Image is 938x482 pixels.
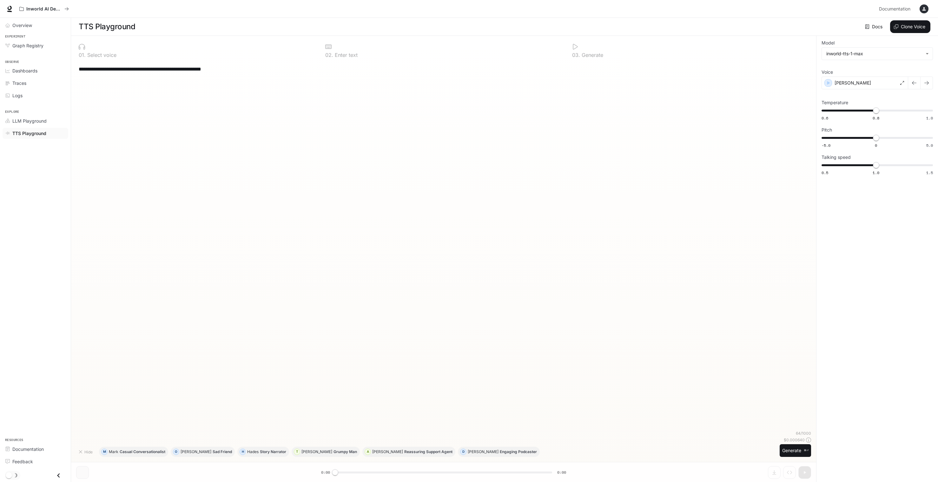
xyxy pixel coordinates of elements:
[822,143,830,148] span: -5.0
[796,431,811,436] p: 64 / 1000
[3,444,68,455] a: Documentation
[822,155,851,160] p: Talking speed
[876,3,915,15] a: Documentation
[3,78,68,89] a: Traces
[99,447,168,457] button: MMarkCasual Conversationalist
[102,447,107,457] div: M
[890,20,930,33] button: Clone Voice
[822,128,832,132] p: Pitch
[3,40,68,51] a: Graph Registry
[780,444,811,457] button: Generate⌘⏎
[171,447,235,457] button: O[PERSON_NAME]Sad Friend
[12,458,33,465] span: Feedback
[365,447,371,457] div: A
[76,447,96,457] button: Hide
[12,80,26,86] span: Traces
[333,52,358,58] p: Enter text
[173,447,179,457] div: O
[458,447,540,457] button: D[PERSON_NAME]Engaging Podcaster
[3,90,68,101] a: Logs
[17,3,72,15] button: All workspaces
[873,170,879,175] span: 1.0
[822,41,835,45] p: Model
[12,67,37,74] span: Dashboards
[822,115,828,121] span: 0.6
[79,20,135,33] h1: TTS Playground
[875,143,877,148] span: 0
[826,51,922,57] div: inworld-tts-1-max
[822,48,933,60] div: inworld-tts-1-max
[372,450,403,454] p: [PERSON_NAME]
[109,450,118,454] p: Mark
[404,450,452,454] p: Reassuring Support Agent
[3,128,68,139] a: TTS Playground
[237,447,289,457] button: HHadesStory Narrator
[12,118,47,124] span: LLM Playground
[926,115,933,121] span: 1.0
[3,65,68,76] a: Dashboards
[362,447,455,457] button: A[PERSON_NAME]Reassuring Support Agent
[822,70,833,74] p: Voice
[580,52,603,58] p: Generate
[334,450,357,454] p: Grumpy Man
[873,115,879,121] span: 0.8
[3,20,68,31] a: Overview
[79,52,86,58] p: 0 1 .
[835,80,871,86] p: [PERSON_NAME]
[240,447,246,457] div: H
[3,456,68,467] a: Feedback
[6,472,12,479] span: Dark mode toggle
[926,143,933,148] span: 5.0
[247,450,259,454] p: Hades
[26,6,62,12] p: Inworld AI Demos
[468,450,499,454] p: [PERSON_NAME]
[86,52,116,58] p: Select voice
[12,92,23,99] span: Logs
[12,22,32,29] span: Overview
[804,449,809,452] p: ⌘⏎
[3,115,68,126] a: LLM Playground
[926,170,933,175] span: 1.5
[460,447,466,457] div: D
[294,447,300,457] div: T
[12,130,46,137] span: TTS Playground
[51,469,66,482] button: Close drawer
[784,437,805,443] p: $ 0.000640
[879,5,910,13] span: Documentation
[301,450,332,454] p: [PERSON_NAME]
[822,100,848,105] p: Temperature
[120,450,165,454] p: Casual Conversationalist
[260,450,286,454] p: Story Narrator
[181,450,211,454] p: [PERSON_NAME]
[12,42,43,49] span: Graph Registry
[822,170,828,175] span: 0.5
[572,52,580,58] p: 0 3 .
[864,20,885,33] a: Docs
[213,450,232,454] p: Sad Friend
[500,450,537,454] p: Engaging Podcaster
[12,446,44,452] span: Documentation
[325,52,333,58] p: 0 2 .
[292,447,360,457] button: T[PERSON_NAME]Grumpy Man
